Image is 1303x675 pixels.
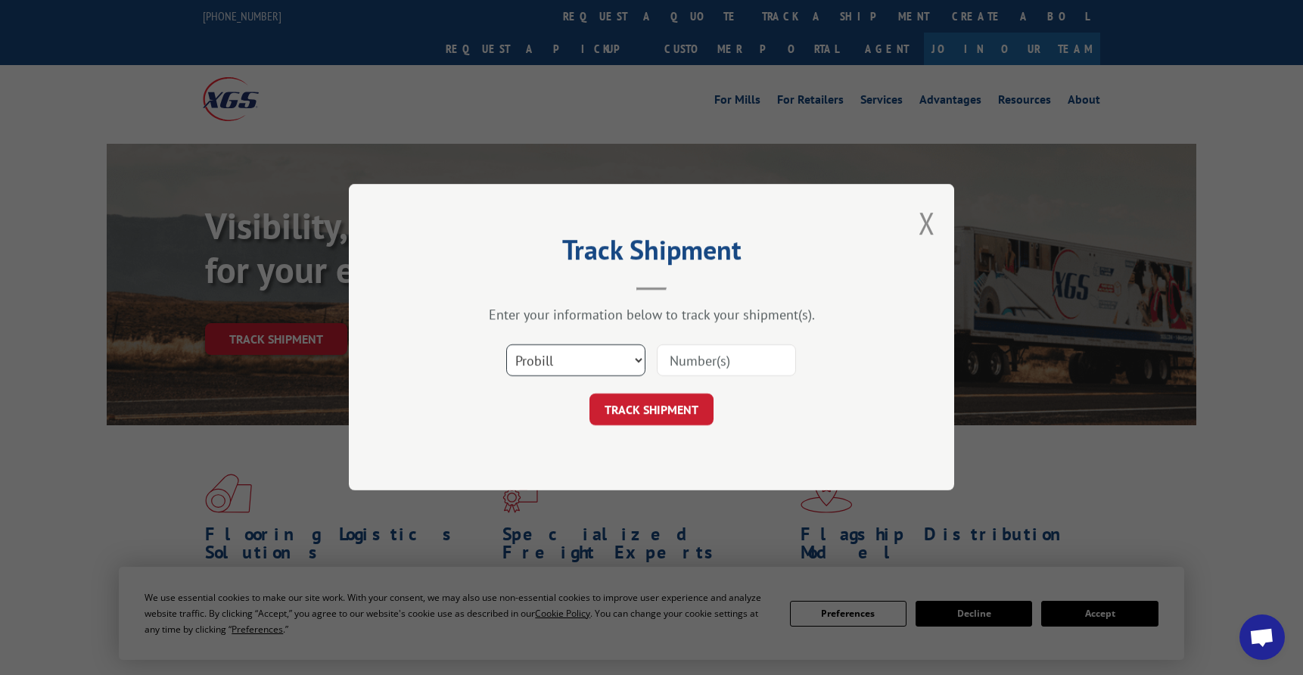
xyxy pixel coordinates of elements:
input: Number(s) [657,345,796,377]
button: TRACK SHIPMENT [589,394,714,426]
div: Enter your information below to track your shipment(s). [424,306,879,324]
h2: Track Shipment [424,239,879,268]
div: Open chat [1239,614,1285,660]
button: Close modal [919,203,935,243]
